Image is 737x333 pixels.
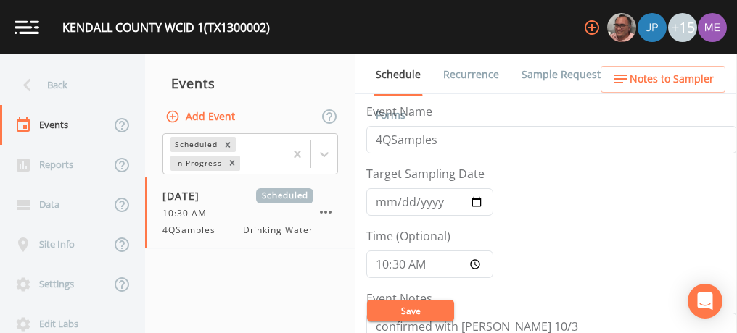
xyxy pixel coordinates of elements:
[162,224,224,237] span: 4QSamples
[243,224,313,237] span: Drinking Water
[374,95,408,135] a: Forms
[162,104,241,130] button: Add Event
[698,13,727,42] img: d4d65db7c401dd99d63b7ad86343d265
[162,188,210,203] span: [DATE]
[366,165,485,182] label: Target Sampling Date
[256,188,313,203] span: Scheduled
[601,66,725,93] button: Notes to Sampler
[668,13,697,42] div: +15
[374,54,423,96] a: Schedule
[688,284,722,319] div: Open Intercom Messenger
[145,65,355,101] div: Events
[519,54,608,95] a: Sample Requests
[62,19,270,36] div: KENDALL COUNTY WCID 1 (TX1300002)
[224,156,240,171] div: Remove In Progress
[606,13,637,42] div: Mike Franklin
[367,300,454,321] button: Save
[630,70,714,88] span: Notes to Sampler
[638,13,667,42] img: 41241ef155101aa6d92a04480b0d0000
[366,227,450,245] label: Time (Optional)
[637,13,667,42] div: Joshua gere Paul
[15,20,39,34] img: logo
[145,177,355,249] a: [DATE]Scheduled10:30 AM4QSamplesDrinking Water
[607,13,636,42] img: e2d790fa78825a4bb76dcb6ab311d44c
[366,103,432,120] label: Event Name
[220,137,236,152] div: Remove Scheduled
[366,290,432,307] label: Event Notes
[162,207,215,220] span: 10:30 AM
[441,54,501,95] a: Recurrence
[170,156,224,171] div: In Progress
[626,54,688,95] a: COC Details
[170,137,220,152] div: Scheduled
